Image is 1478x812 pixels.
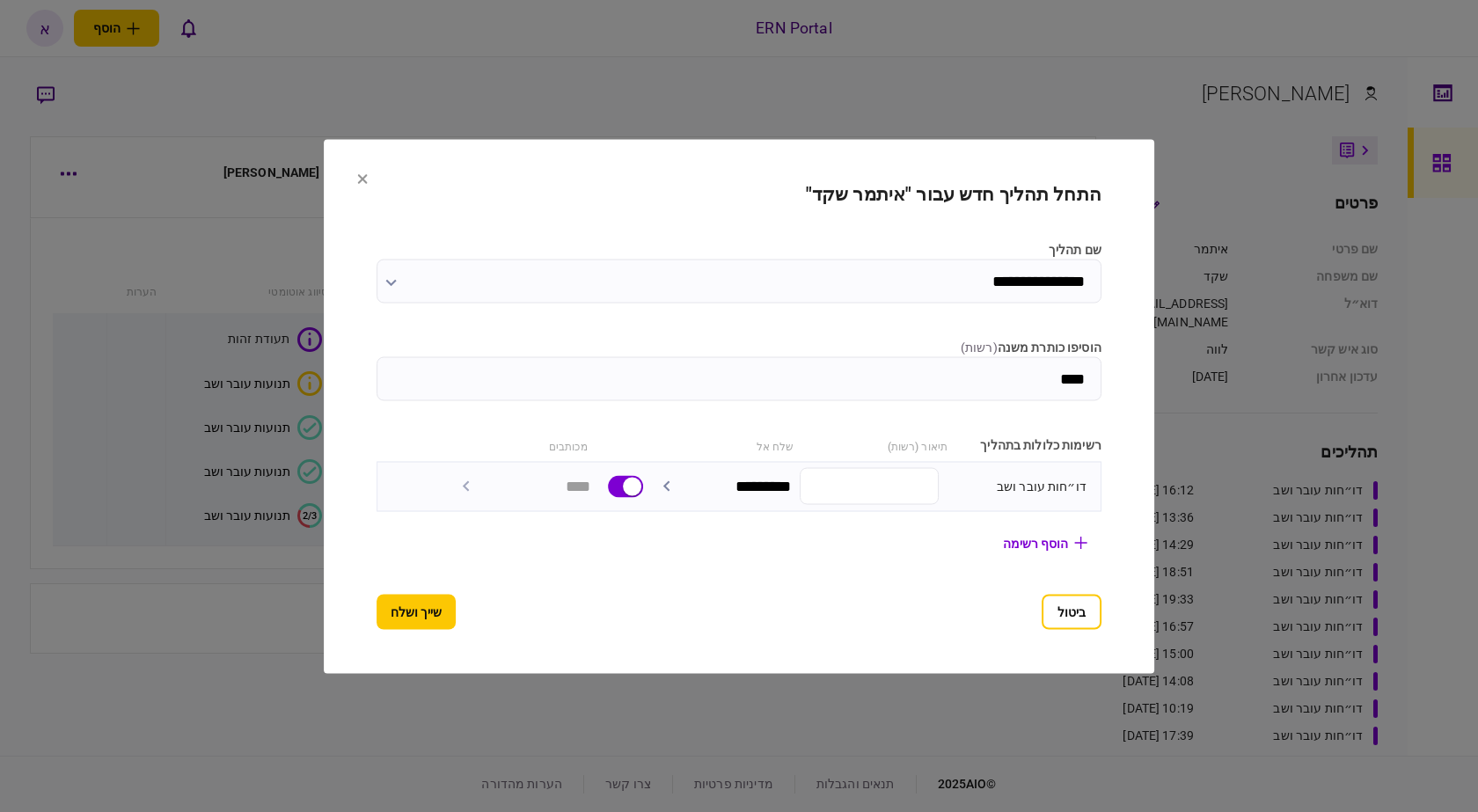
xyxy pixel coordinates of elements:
[377,183,1101,205] h2: התחל תהליך חדש עבור "איתמר שקד"
[649,435,794,454] div: שלח אל
[989,527,1101,559] button: הוסף רשימה
[377,259,1101,303] input: שם תהליך
[377,240,1101,259] label: שם תהליך
[961,340,998,354] span: ( רשות )
[377,338,1101,356] label: הוסיפו כותרת משנה
[956,435,1101,454] div: רשימות כלולות בתהליך
[802,435,948,454] div: תיאור (רשות)
[377,594,456,629] button: שייך ושלח
[948,477,1087,495] div: דו״חות עובר ושב
[443,435,588,454] div: מכותבים
[377,356,1101,400] input: הוסיפו כותרת משנה
[1042,594,1101,629] button: ביטול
